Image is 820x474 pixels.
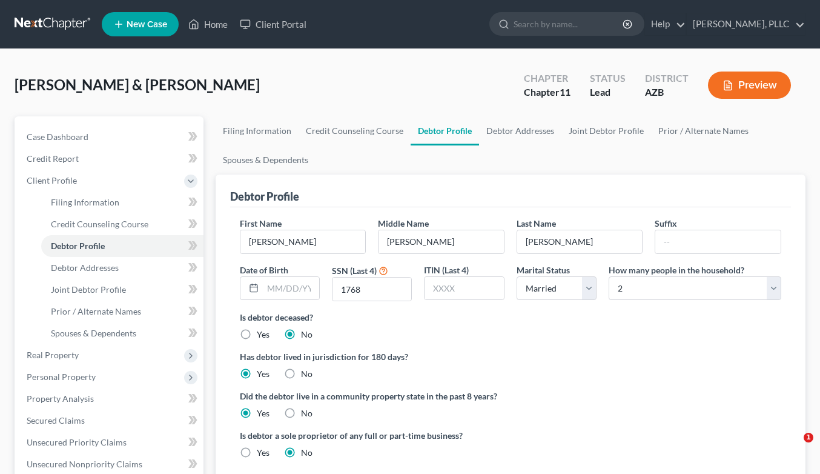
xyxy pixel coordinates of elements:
label: Is debtor a sole proprietor of any full or part-time business? [240,429,504,442]
span: Credit Counseling Course [51,219,148,229]
a: Debtor Addresses [41,257,203,279]
span: 1 [804,433,813,442]
span: Secured Claims [27,415,85,426]
input: XXXX [332,278,411,301]
input: MM/DD/YYYY [263,277,319,300]
label: Marital Status [517,264,570,276]
label: No [301,329,312,341]
span: Credit Report [27,153,79,164]
a: Home [182,13,234,35]
label: SSN (Last 4) [332,264,377,277]
a: Credit Counseling Course [299,116,411,145]
a: Property Analysis [17,388,203,410]
label: Is debtor deceased? [240,311,782,324]
span: Case Dashboard [27,132,88,142]
a: Unsecured Priority Claims [17,432,203,453]
input: -- [655,230,781,253]
span: 11 [560,86,570,98]
span: Filing Information [51,197,119,207]
a: Credit Report [17,148,203,170]
label: ITIN (Last 4) [424,264,469,276]
label: How many people in the household? [609,264,744,276]
label: No [301,407,312,419]
div: Chapter [524,72,570,85]
div: Lead [590,85,626,99]
span: Joint Debtor Profile [51,284,126,295]
span: Debtor Addresses [51,262,119,273]
a: Prior / Alternate Names [651,116,756,145]
label: Yes [257,447,269,459]
a: Client Portal [234,13,312,35]
div: AZB [645,85,689,99]
span: Client Profile [27,175,77,185]
a: Secured Claims [17,410,203,432]
span: Spouses & Dependents [51,328,136,338]
label: Suffix [655,217,677,230]
input: -- [240,230,366,253]
span: Real Property [27,350,79,360]
div: Status [590,72,626,85]
a: Debtor Addresses [479,116,561,145]
label: No [301,368,312,380]
a: Spouses & Dependents [41,322,203,344]
span: [PERSON_NAME] & [PERSON_NAME] [15,76,260,93]
label: Middle Name [378,217,429,230]
input: XXXX [425,277,503,300]
label: No [301,447,312,459]
span: New Case [127,20,167,29]
label: First Name [240,217,282,230]
a: Joint Debtor Profile [41,279,203,301]
input: -- [517,230,643,253]
a: Filing Information [216,116,299,145]
a: Case Dashboard [17,126,203,148]
a: [PERSON_NAME], PLLC [687,13,805,35]
label: Last Name [517,217,556,230]
span: Debtor Profile [51,241,105,251]
span: Property Analysis [27,393,94,404]
input: Search by name... [514,13,624,35]
label: Yes [257,368,269,380]
a: Joint Debtor Profile [561,116,651,145]
span: Prior / Alternate Names [51,306,141,316]
label: Yes [257,407,269,419]
label: Date of Birth [240,264,288,276]
div: District [645,72,689,85]
div: Chapter [524,85,570,99]
input: M.I [379,230,504,253]
a: Debtor Profile [41,235,203,257]
label: Did the debtor live in a community property state in the past 8 years? [240,390,782,402]
iframe: Intercom live chat [779,433,808,462]
label: Has debtor lived in jurisdiction for 180 days? [240,350,782,363]
span: Unsecured Nonpriority Claims [27,459,142,469]
a: Prior / Alternate Names [41,301,203,322]
span: Personal Property [27,372,96,382]
a: Debtor Profile [411,116,479,145]
button: Preview [708,72,791,99]
a: Filing Information [41,192,203,213]
a: Spouses & Dependents [216,145,316,175]
span: Unsecured Priority Claims [27,437,127,447]
a: Credit Counseling Course [41,213,203,235]
div: Debtor Profile [230,189,299,204]
a: Help [645,13,686,35]
label: Yes [257,329,269,341]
